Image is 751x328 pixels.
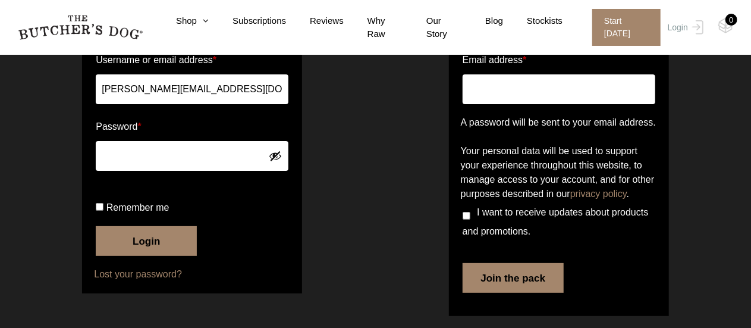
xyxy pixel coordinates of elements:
a: privacy policy [570,189,627,199]
a: Blog [461,14,503,28]
a: Why Raw [344,14,403,41]
button: Show password [269,149,282,163]
a: Start [DATE] [580,9,665,46]
label: Username or email address [96,51,288,70]
a: Reviews [286,14,344,28]
a: Subscriptions [209,14,286,28]
span: Remember me [106,202,169,213]
span: Start [DATE] [592,9,661,46]
p: A password will be sent to your email address. [461,115,657,130]
a: Login [665,9,703,46]
a: Lost your password? [94,267,290,282]
input: I want to receive updates about products and promotions. [463,212,470,220]
button: Login [96,226,197,256]
a: Shop [152,14,209,28]
p: Your personal data will be used to support your experience throughout this website, to manage acc... [461,144,657,201]
img: TBD_Cart-Empty.png [718,18,733,33]
a: Our Story [403,14,461,41]
a: Stockists [503,14,563,28]
label: Email address [463,51,527,70]
button: Join the pack [463,263,564,293]
label: Password [96,117,288,136]
input: Remember me [96,203,103,211]
div: 0 [725,14,737,26]
span: I want to receive updates about products and promotions. [463,207,649,236]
